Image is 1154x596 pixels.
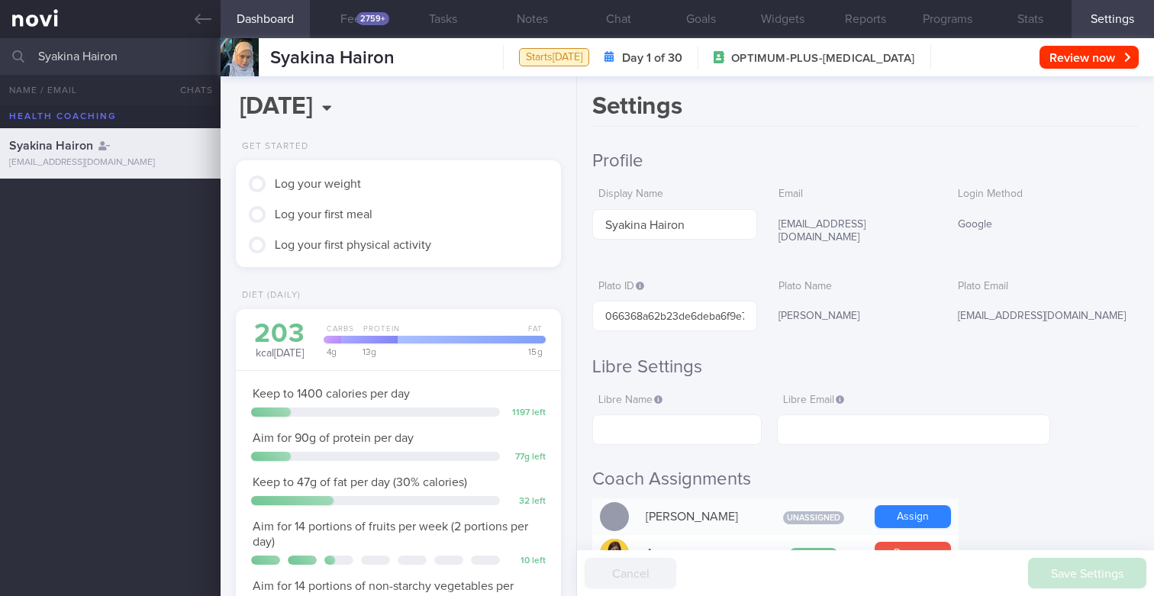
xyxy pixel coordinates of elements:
div: 13 g [337,347,398,356]
div: Fat [404,324,546,343]
label: Plato Name [778,280,930,294]
div: Google [952,209,1139,241]
span: Libre Email [783,395,844,405]
div: 10 left [508,556,546,567]
span: Unassigned [783,511,844,524]
label: Plato Email [958,280,1133,294]
div: [PERSON_NAME] [638,501,760,532]
span: OPTIMUM-PLUS-[MEDICAL_DATA] [731,51,914,66]
div: Protein [351,324,408,343]
div: 203 [251,321,308,347]
button: Remove [875,542,951,565]
div: 4 g [319,347,341,356]
span: Aim for 14 portions of fruits per week (2 portions per day) [253,520,528,548]
div: Starts [DATE] [519,48,589,67]
div: 32 left [508,496,546,507]
h2: Libre Settings [592,356,1139,379]
div: 1197 left [508,408,546,419]
div: Angena [638,538,760,569]
div: Diet (Daily) [236,290,301,301]
div: Carbs [319,324,356,343]
div: 77 g left [508,452,546,463]
span: Syakina Hairon [270,49,395,67]
label: Login Method [958,188,1133,201]
div: [PERSON_NAME] [772,301,936,333]
span: Assigned [789,548,838,561]
button: Chats [160,75,221,105]
div: [EMAIL_ADDRESS][DOMAIN_NAME] [9,157,211,169]
span: Keep to 1400 calories per day [253,388,410,400]
div: kcal [DATE] [251,321,308,361]
span: Keep to 47g of fat per day (30% calories) [253,476,467,488]
span: Syakina Hairon [9,140,93,152]
button: Assign [875,505,951,528]
h2: Coach Assignments [592,468,1139,491]
strong: Day 1 of 30 [622,50,682,66]
div: 2759+ [356,12,389,25]
label: Display Name [598,188,750,201]
h1: Settings [592,92,1139,127]
span: Libre Name [598,395,662,405]
button: Review now [1040,46,1139,69]
label: Email [778,188,930,201]
div: 15 g [393,347,546,356]
span: Aim for 90g of protein per day [253,432,414,444]
h2: Profile [592,150,1139,172]
div: [EMAIL_ADDRESS][DOMAIN_NAME] [772,209,936,254]
div: Get Started [236,141,308,153]
div: [EMAIL_ADDRESS][DOMAIN_NAME] [952,301,1139,333]
span: Plato ID [598,281,644,292]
